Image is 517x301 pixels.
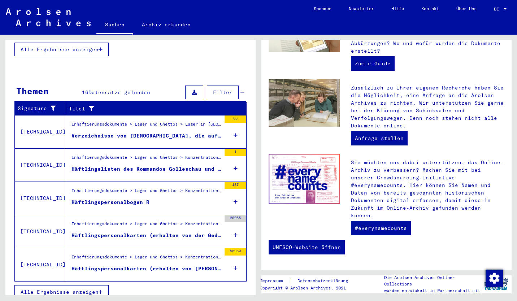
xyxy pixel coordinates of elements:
td: [TECHNICAL_ID] [15,215,66,248]
div: 137 [225,182,246,189]
td: [TECHNICAL_ID] [15,148,66,182]
span: Alle Ergebnisse anzeigen [21,289,99,295]
span: Filter [213,89,233,96]
td: [TECHNICAL_ID] [15,115,66,148]
div: Inhaftierungsdokumente > Lager und Ghettos > Konzentrationslager [GEOGRAPHIC_DATA] > Häftlings-Pe... [71,254,221,264]
a: UNESCO-Website öffnen [269,240,345,254]
span: 16 [82,89,88,96]
a: Zum e-Guide [351,56,395,71]
div: Häftlingspersonalbogen R [71,199,149,206]
td: [TECHNICAL_ID] [15,182,66,215]
a: Datenschutzerklärung [292,277,357,285]
div: Häftlingslisten des Kommandos Golleschau und Teil einer Häftlings-Personalkarte [71,165,221,173]
a: Archiv erkunden [133,16,199,33]
button: Alle Ergebnisse anzeigen [14,43,109,56]
p: Zusätzlich zu Ihrer eigenen Recherche haben Sie die Möglichkeit, eine Anfrage an die Arolsen Arch... [351,84,504,130]
img: yv_logo.png [483,275,510,293]
div: Themen [16,84,49,97]
img: Zustimmung ändern [486,270,503,287]
div: 56960 [225,248,246,256]
div: Signature [18,103,66,114]
p: Die Arolsen Archives Online-Collections [384,274,480,287]
p: Sie möchten uns dabei unterstützen, das Online-Archiv zu verbessern? Machen Sie mit bei unserer C... [351,159,504,219]
div: Inhaftierungsdokumente > Lager und Ghettos > Konzentrations- und Vernichtungslager [GEOGRAPHIC_DA... [71,154,221,164]
div: Titel [69,103,238,114]
div: Verzeichnisse von [DEMOGRAPHIC_DATA], die auf Anordnung des Befehlshabers der Sicherheitspolizei ... [71,132,221,140]
a: Anfrage stellen [351,131,408,145]
div: Inhaftierungsdokumente > Lager und Ghettos > Konzentrationslager [GEOGRAPHIC_DATA] > Häftlings-Pe... [71,221,221,231]
a: Impressum [260,277,288,285]
span: DE [494,6,502,12]
a: Suchen [96,16,133,35]
div: Häftlingspersonalkarten (erhalten von [PERSON_NAME]) [71,265,221,272]
div: 66 [225,115,246,123]
img: enc.jpg [269,154,340,205]
img: inquiries.jpg [269,79,340,127]
span: Datensätze gefunden [88,89,150,96]
td: [TECHNICAL_ID] [15,248,66,281]
div: Inhaftierungsdokumente > Lager und Ghettos > Lager in [GEOGRAPHIC_DATA] und [GEOGRAPHIC_DATA] > L... [71,121,221,131]
span: Alle Ergebnisse anzeigen [21,46,99,53]
div: Häftlingspersonalkarten (erhalten von der Gedenkstätte [GEOGRAPHIC_DATA]) [71,232,221,239]
p: Copyright © Arolsen Archives, 2021 [260,285,357,291]
div: Inhaftierungsdokumente > Lager und Ghettos > Konzentrations- und Vernichtungslager [GEOGRAPHIC_DA... [71,187,221,197]
div: | [260,277,357,285]
div: 29965 [225,215,246,222]
div: Titel [69,105,229,113]
img: Arolsen_neg.svg [6,8,91,26]
div: Signature [18,105,57,112]
a: #everynamecounts [351,221,411,235]
button: Alle Ergebnisse anzeigen [14,285,109,299]
div: 8 [225,149,246,156]
button: Filter [207,86,239,99]
p: wurden entwickelt in Partnerschaft mit [384,287,480,294]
